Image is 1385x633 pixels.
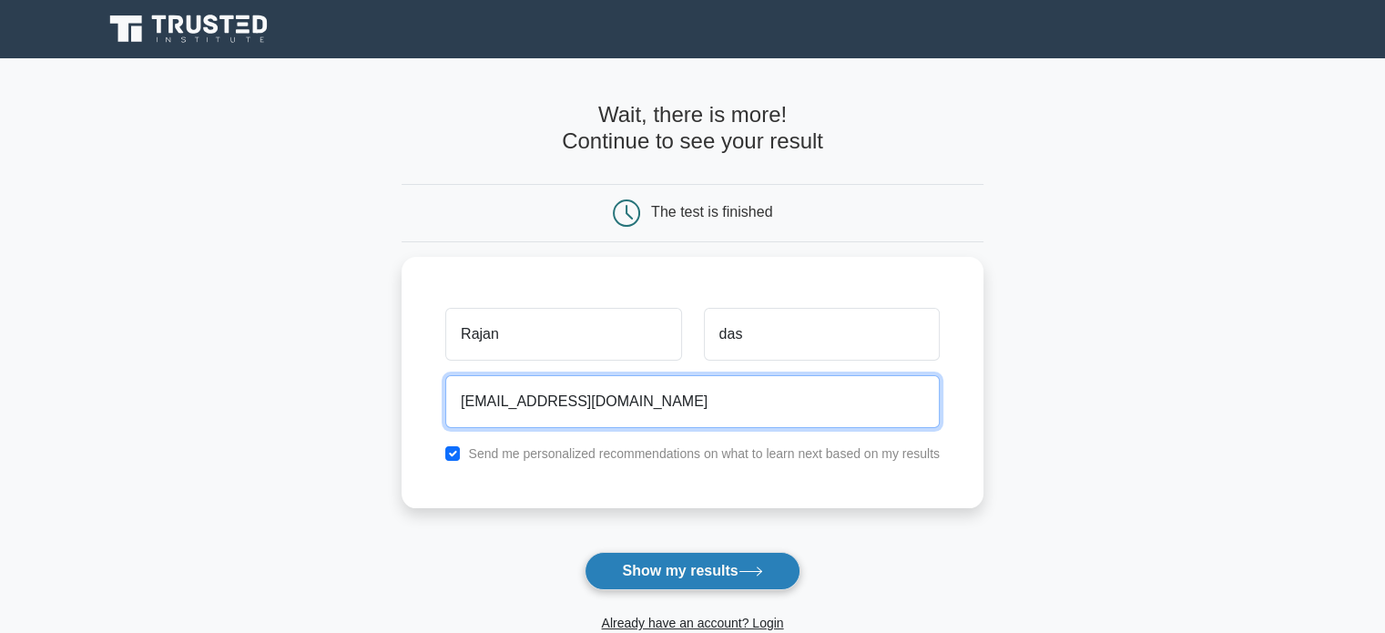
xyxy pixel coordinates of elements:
label: Send me personalized recommendations on what to learn next based on my results [468,446,940,461]
h4: Wait, there is more! Continue to see your result [402,102,983,155]
input: Email [445,375,940,428]
button: Show my results [585,552,799,590]
a: Already have an account? Login [601,616,783,630]
input: First name [445,308,681,361]
div: The test is finished [651,204,772,220]
input: Last name [704,308,940,361]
